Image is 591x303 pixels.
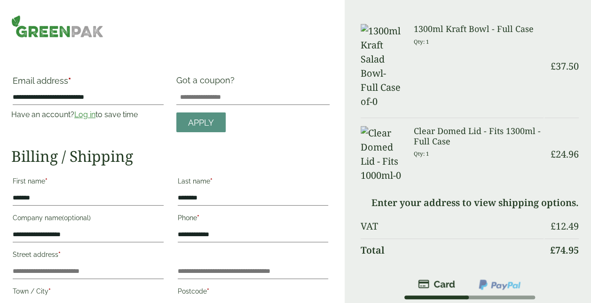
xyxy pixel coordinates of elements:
p: Have an account? to save time [11,109,165,120]
label: Email address [13,77,164,90]
a: Log in [74,110,95,119]
abbr: required [210,177,213,185]
img: ppcp-gateway.png [478,279,521,291]
abbr: required [45,177,47,185]
abbr: required [48,287,51,295]
label: Postcode [178,285,329,301]
bdi: 24.96 [551,148,579,160]
h3: 1300ml Kraft Bowl - Full Case [413,24,544,34]
label: Last name [178,175,329,191]
span: £ [551,60,556,72]
label: Got a coupon? [176,75,238,90]
bdi: 12.49 [551,220,579,232]
abbr: required [68,76,71,86]
td: Enter your address to view shipping options. [361,191,579,214]
label: Street address [13,248,164,264]
small: Qty: 1 [413,150,429,157]
h3: Clear Domed Lid - Fits 1300ml - Full Case [413,126,544,146]
img: GreenPak Supplies [11,15,103,38]
abbr: required [58,251,61,258]
label: Phone [178,211,329,227]
img: stripe.png [418,279,455,290]
span: £ [551,148,556,160]
bdi: 37.50 [551,60,579,72]
h2: Billing / Shipping [11,147,330,165]
span: Apply [188,118,214,128]
span: (optional) [62,214,91,222]
label: First name [13,175,164,191]
bdi: 74.95 [550,244,579,256]
span: £ [550,244,555,256]
span: £ [551,220,556,232]
th: VAT [361,215,544,238]
img: Clear Domed Lid - Fits 1000ml-0 [361,126,402,183]
abbr: required [207,287,209,295]
img: 1300ml Kraft Salad Bowl-Full Case of-0 [361,24,402,109]
small: Qty: 1 [413,38,429,45]
label: Company name [13,211,164,227]
label: Town / City [13,285,164,301]
th: Total [361,239,544,262]
abbr: required [197,214,199,222]
a: Apply [176,112,226,133]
